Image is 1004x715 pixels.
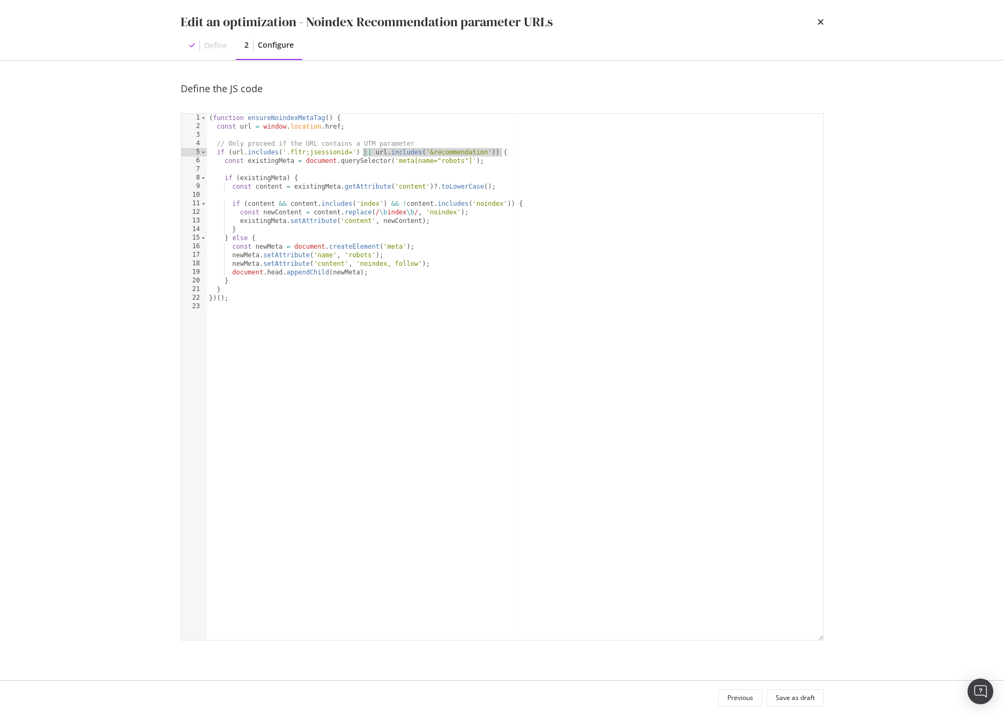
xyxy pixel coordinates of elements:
div: 8 [181,174,207,182]
div: 7 [181,165,207,174]
span: Toggle code folding, rows 11 through 14 [200,199,206,208]
div: Configure [258,40,294,50]
div: Define the JS code [181,82,824,96]
button: Save as draft [767,689,824,706]
div: 23 [181,302,207,311]
div: 2 [181,122,207,131]
span: Toggle code folding, rows 1 through 22 [200,114,206,122]
span: Toggle code folding, rows 8 through 14 [200,174,206,182]
div: 22 [181,294,207,302]
div: 5 [181,148,207,157]
div: 18 [181,259,207,268]
div: 13 [181,217,207,225]
span: Toggle code folding, rows 5 through 21 [200,148,206,157]
div: Open Intercom Messenger [968,679,993,704]
div: Save as draft [776,693,815,702]
div: 19 [181,268,207,277]
div: 6 [181,157,207,165]
div: 2 [244,40,249,50]
div: times [817,13,824,31]
div: 16 [181,242,207,251]
div: Define [204,40,227,51]
div: 10 [181,191,207,199]
div: 20 [181,277,207,285]
div: Edit an optimization - Noindex Recommendation parameter URLs [181,13,553,31]
div: 14 [181,225,207,234]
div: 3 [181,131,207,139]
div: 1 [181,114,207,122]
div: Previous [727,693,753,702]
div: 9 [181,182,207,191]
div: 11 [181,199,207,208]
div: 17 [181,251,207,259]
button: Previous [718,689,762,706]
div: 4 [181,139,207,148]
div: 15 [181,234,207,242]
div: 21 [181,285,207,294]
div: 12 [181,208,207,217]
span: Toggle code folding, rows 15 through 20 [200,234,206,242]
